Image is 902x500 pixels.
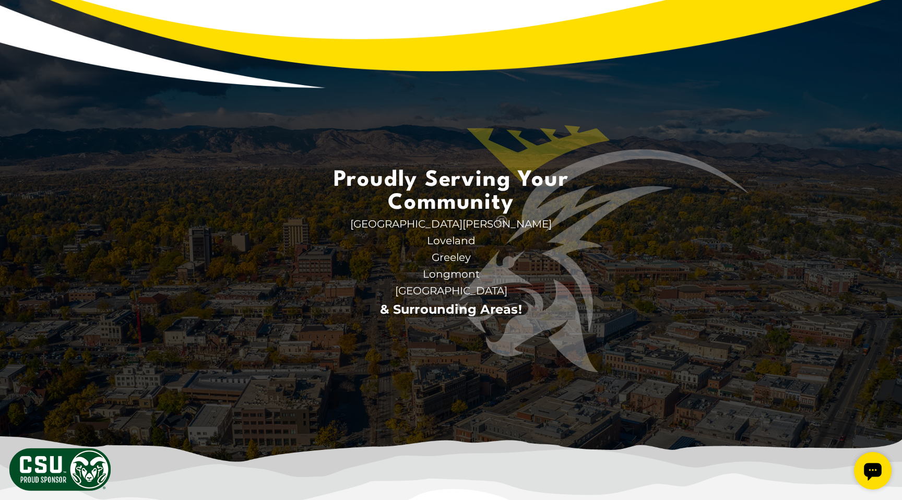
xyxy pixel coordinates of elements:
[321,249,581,266] span: Greeley
[380,302,522,317] a: & Surrounding Areas!
[321,282,581,299] span: [GEOGRAPHIC_DATA]
[321,169,581,216] span: Proudly Serving Your Community
[321,216,581,232] span: [GEOGRAPHIC_DATA][PERSON_NAME]
[8,447,112,492] img: CSU Sponsor Badge
[4,4,42,42] div: Open chat widget
[321,266,581,282] span: Longmont
[321,232,581,249] span: Loveland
